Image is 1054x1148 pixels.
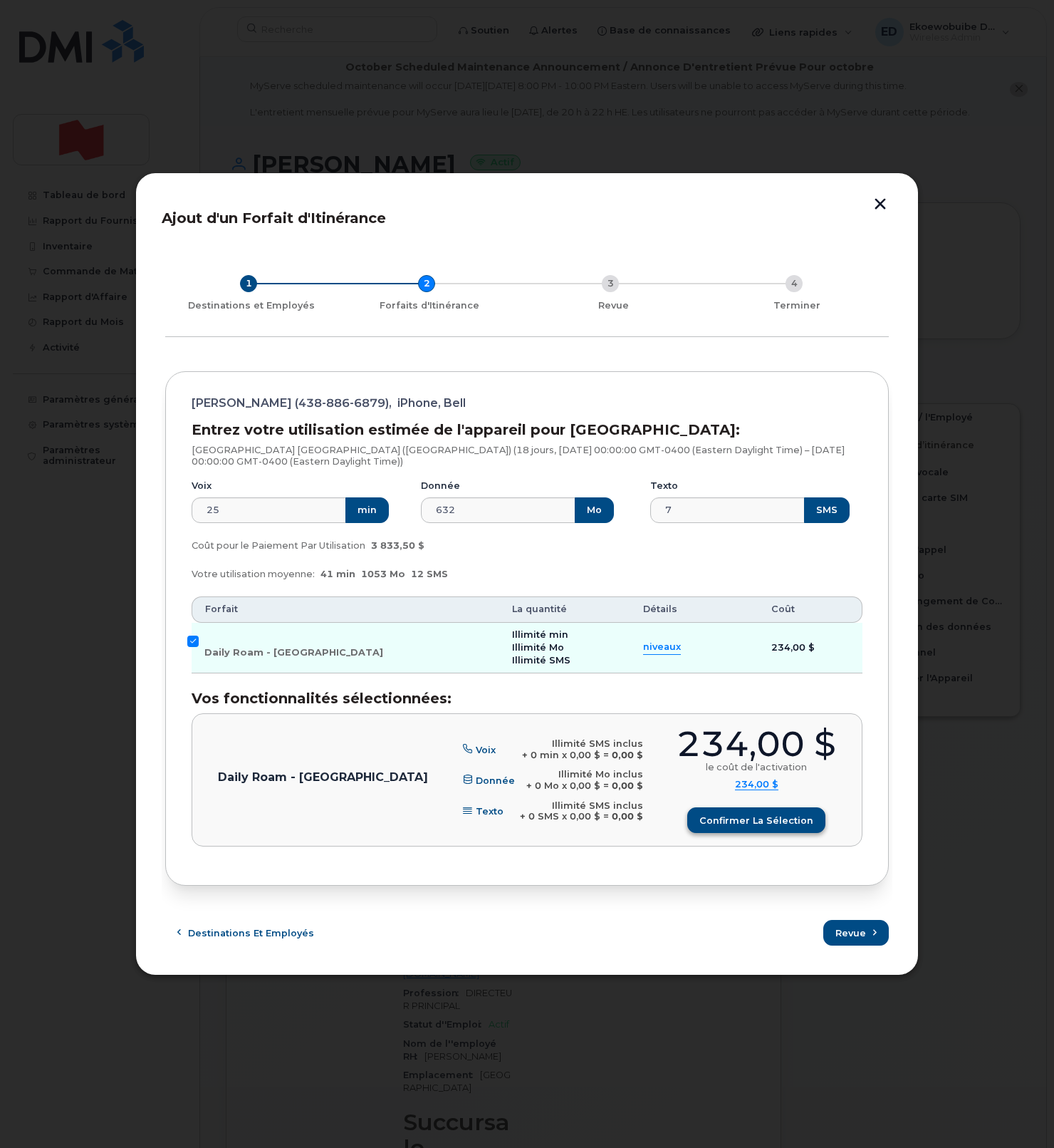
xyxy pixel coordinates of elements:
div: 4 [786,275,803,292]
b: 0,00 $ [612,811,643,822]
button: min [345,497,389,523]
th: Détails [630,596,758,622]
div: Revue [527,300,699,311]
button: SMS [804,497,850,523]
span: iPhone, Bell [397,398,466,409]
h3: Vos fonctionnalités sélectionnées: [192,691,862,706]
div: Illimité SMS inclus [522,738,643,750]
span: 0,00 $ = [570,750,609,760]
td: 234,00 $ [758,623,862,674]
div: le coût de l'activation [706,762,807,773]
span: Voix [476,744,496,755]
div: Illimité SMS inclus [520,800,643,812]
summary: niveaux [643,641,681,654]
button: Mo [575,497,614,523]
div: 3 [602,275,619,292]
span: 3 833,50 $ [371,540,424,551]
b: 0,00 $ [612,780,643,791]
div: Destinations et Employés [171,300,332,311]
label: Donnée [421,480,460,492]
label: Texto [650,480,678,492]
th: La quantité [499,596,630,622]
label: Voix [192,480,212,492]
div: Terminer [711,300,883,311]
span: + 0 Mo x [526,780,567,791]
span: 41 min [320,569,355,579]
span: 0,00 $ = [570,811,609,822]
span: Votre utilisation moyenne: [192,569,315,579]
span: Ajout d'un Forfait d'Itinérance [162,210,386,227]
button: Destinations et Employés [165,920,326,946]
span: Daily Roam - [GEOGRAPHIC_DATA] [204,647,383,658]
span: 12 SMS [411,569,448,579]
div: 234,00 $ [677,727,836,762]
span: Revue [835,926,866,940]
p: [GEOGRAPHIC_DATA] [GEOGRAPHIC_DATA] ([GEOGRAPHIC_DATA]) (18 jours, [DATE] 00:00:00 GMT-0400 (East... [192,445,862,467]
span: Destinations et Employés [188,926,314,940]
span: Illimité min [512,629,568,640]
span: Donnée [476,775,515,785]
span: 0,00 $ = [570,780,609,791]
button: Revue [823,920,889,946]
span: [PERSON_NAME] (438-886-6879), [192,398,392,409]
p: Daily Roam - [GEOGRAPHIC_DATA] [218,772,428,783]
button: Confirmer la sélection [687,807,825,833]
span: 1053 Mo [361,569,405,579]
span: Illimité Mo [512,642,564,653]
span: + 0 min x [522,750,567,760]
span: Coût pour le Paiement Par Utilisation [192,540,365,551]
span: Illimité SMS [512,655,570,666]
span: Confirmer la sélection [699,814,813,827]
div: Illimité Mo inclus [526,769,643,780]
h3: Entrez votre utilisation estimée de l'appareil pour [GEOGRAPHIC_DATA]: [192,422,862,438]
span: + 0 SMS x [520,811,567,822]
span: Texto [476,806,503,817]
th: Forfait [192,596,499,622]
summary: 234,00 $ [735,779,778,791]
th: Coût [758,596,862,622]
div: 1 [240,275,257,292]
b: 0,00 $ [612,750,643,760]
